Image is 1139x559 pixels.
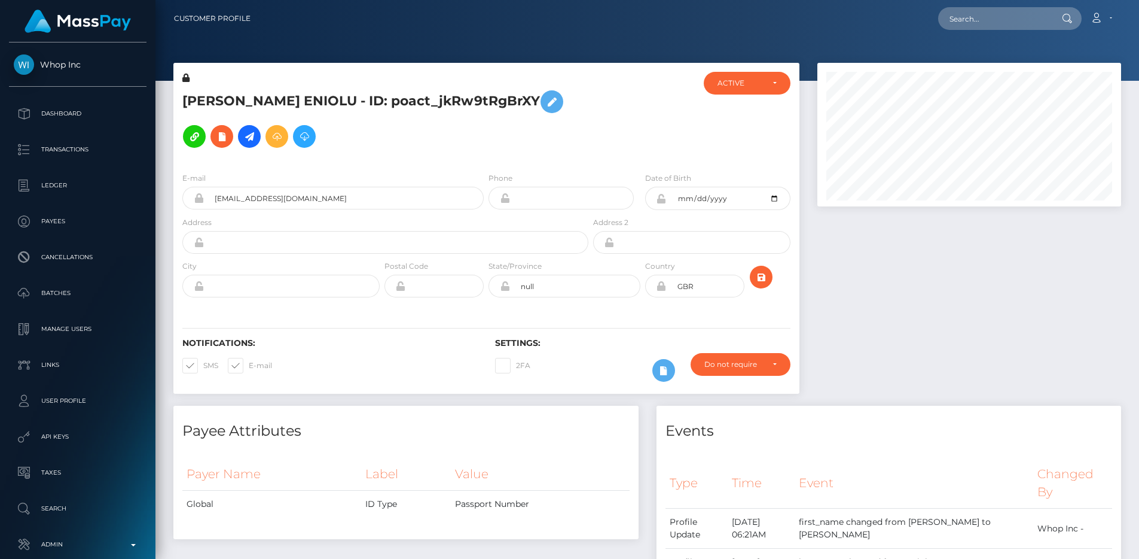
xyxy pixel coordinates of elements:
label: SMS [182,358,218,373]
a: Initiate Payout [238,125,261,148]
img: MassPay Logo [25,10,131,33]
th: Payer Name [182,458,361,491]
p: Batches [14,284,142,302]
th: Type [665,458,728,509]
h5: [PERSON_NAME] ENIOLU - ID: poact_jkRw9tRgBrXY [182,84,582,154]
div: ACTIVE [717,78,762,88]
label: Address 2 [593,217,628,228]
th: Time [728,458,795,509]
label: Country [645,261,675,272]
label: Phone [488,173,512,184]
img: Whop Inc [14,54,34,75]
a: Dashboard [9,99,146,129]
p: Transactions [14,141,142,159]
a: Taxes [9,458,146,488]
p: API Keys [14,428,142,446]
a: Ledger [9,171,146,200]
td: ID Type [361,491,451,518]
a: API Keys [9,422,146,452]
label: City [182,261,197,272]
label: Address [182,217,212,228]
p: Dashboard [14,105,142,123]
button: Do not require [691,353,790,376]
p: Cancellations [14,248,142,266]
p: Payees [14,212,142,230]
h6: Settings: [495,338,790,348]
td: Passport Number [451,491,630,518]
td: Global [182,491,361,518]
label: State/Province [488,261,542,272]
th: Event [795,458,1033,509]
label: E-mail [228,358,272,373]
p: Admin [14,536,142,554]
div: Do not require [704,360,762,369]
label: Postal Code [384,261,428,272]
p: Manage Users [14,320,142,338]
a: User Profile [9,386,146,416]
a: Cancellations [9,242,146,272]
label: Date of Birth [645,173,691,184]
button: ACTIVE [704,72,790,95]
p: Search [14,500,142,518]
a: Customer Profile [174,6,251,31]
input: Search... [938,7,1051,30]
td: Whop Inc - [1033,509,1112,549]
a: Search [9,494,146,524]
h4: Payee Attributes [182,421,630,442]
a: Payees [9,206,146,236]
p: Taxes [14,464,142,482]
h4: Events [665,421,1113,442]
span: Whop Inc [9,59,146,70]
th: Value [451,458,630,491]
p: Links [14,356,142,374]
a: Transactions [9,135,146,165]
th: Label [361,458,451,491]
label: 2FA [495,358,530,373]
a: Batches [9,278,146,308]
a: Links [9,350,146,380]
p: Ledger [14,177,142,195]
td: [DATE] 06:21AM [728,509,795,549]
label: E-mail [182,173,206,184]
td: Profile Update [665,509,728,549]
a: Manage Users [9,314,146,344]
td: first_name changed from [PERSON_NAME] to [PERSON_NAME] [795,509,1033,549]
h6: Notifications: [182,338,477,348]
p: User Profile [14,392,142,410]
th: Changed By [1033,458,1112,509]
